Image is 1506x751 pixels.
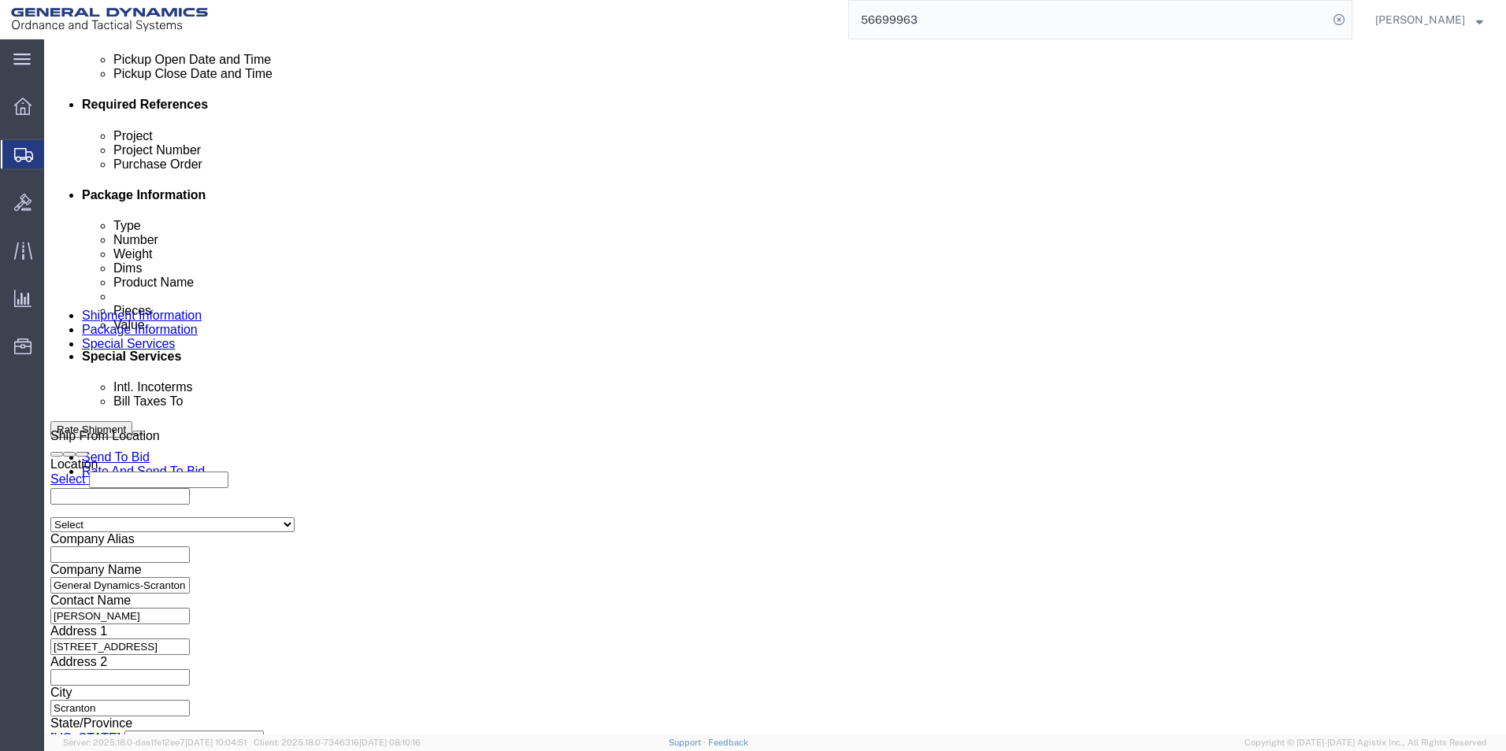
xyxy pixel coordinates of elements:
input: Search for shipment number, reference number [849,1,1328,39]
img: logo [11,8,208,31]
iframe: FS Legacy Container [44,39,1506,734]
button: [PERSON_NAME] [1374,10,1484,29]
a: Support [669,738,708,747]
a: Feedback [708,738,748,747]
span: [DATE] 08:10:16 [359,738,421,747]
span: [DATE] 10:04:51 [185,738,247,747]
span: Britney Atkins [1375,11,1465,28]
span: Server: 2025.18.0-daa1fe12ee7 [63,738,247,747]
span: Copyright © [DATE]-[DATE] Agistix Inc., All Rights Reserved [1244,736,1487,749]
span: Client: 2025.18.0-7346316 [254,738,421,747]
